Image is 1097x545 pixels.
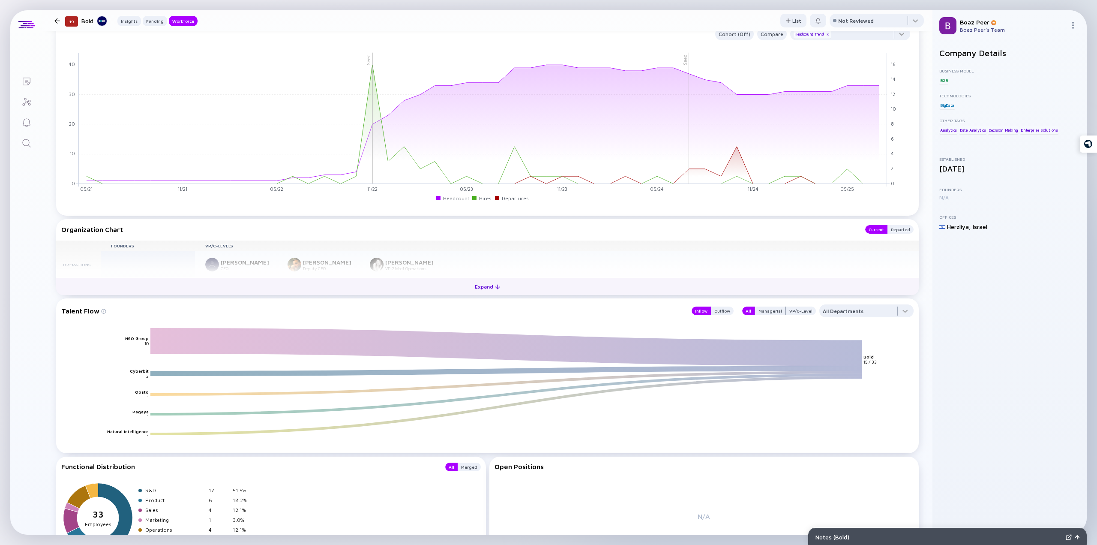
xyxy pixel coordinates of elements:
[557,187,567,192] tspan: 11/23
[233,527,253,533] div: 12.1%
[233,497,253,503] div: 18.2%
[748,187,758,192] tspan: 11/24
[69,91,75,97] tspan: 30
[470,280,505,293] div: Expand
[865,225,887,234] button: Current
[132,409,149,414] text: Pagaya
[863,359,877,364] text: 15 / 33
[891,136,894,142] tspan: 6
[711,307,734,315] button: Outflow
[939,214,1080,220] div: Offices
[755,307,786,315] button: Managerial
[780,14,806,27] button: List
[80,187,93,192] tspan: 05/21
[757,29,787,39] div: Compare
[209,517,229,523] div: 1
[973,223,987,230] div: Israel
[891,91,895,97] tspan: 12
[939,17,956,34] img: Boaz Profile Picture
[891,181,894,186] tspan: 0
[61,463,437,471] div: Functional Distribution
[169,17,198,25] div: Workforce
[840,187,854,192] tspan: 05/25
[145,507,205,513] div: Sales
[445,463,458,471] button: All
[825,32,830,37] div: x
[742,307,755,315] button: All
[887,225,914,234] button: Departed
[125,336,149,341] text: NSO Group
[61,304,683,317] div: Talent Flow
[939,101,955,109] div: BigData
[960,27,1066,33] div: Boaz Peer's Team
[146,373,149,379] text: 2
[69,62,75,67] tspan: 40
[786,307,816,315] button: VP/C-Level
[715,29,754,39] div: Cohort (Off)
[959,126,987,134] div: Data Analytics
[81,15,107,26] div: Bold
[145,517,205,523] div: Marketing
[10,111,42,132] a: Reminders
[85,521,111,527] tspan: Employees
[93,509,104,520] tspan: 33
[10,70,42,91] a: Lists
[147,434,149,439] text: 1
[147,414,149,419] text: 1
[939,164,1080,173] div: [DATE]
[939,126,958,134] div: Analytics
[960,18,1066,26] div: Boaz Peer
[939,93,1080,98] div: Technologies
[891,106,896,112] tspan: 10
[939,224,945,230] img: Israel Flag
[939,118,1080,123] div: Other Tags
[169,16,198,26] button: Workforce
[209,497,229,503] div: 6
[130,368,149,373] text: Cyberbit
[939,157,1080,162] div: Established
[692,307,711,315] button: Inflow
[10,91,42,111] a: Investor Map
[988,126,1019,134] div: Decision Making
[947,223,971,230] div: Herzliya ,
[107,429,149,434] text: Natural Intelligence
[178,187,187,192] tspan: 11/21
[144,341,149,346] text: 10
[891,166,893,171] tspan: 2
[270,187,283,192] tspan: 05/22
[460,187,473,192] tspan: 05/23
[70,151,75,157] tspan: 10
[939,194,1080,201] div: N/A
[458,463,481,471] button: Merged
[147,394,149,400] text: 1
[65,16,78,27] div: 19
[56,278,919,295] button: Expand
[145,487,205,494] div: R&D
[891,151,894,157] tspan: 4
[1066,534,1072,540] img: Expand Notes
[495,463,914,470] div: Open Positions
[1070,22,1076,29] img: Menu
[891,76,896,82] tspan: 14
[69,121,75,126] tspan: 20
[755,307,785,315] div: Managerial
[209,507,229,513] div: 4
[815,533,1062,541] div: Notes ( Bold )
[838,18,874,24] div: Not Reviewed
[650,187,664,192] tspan: 05/24
[61,225,857,234] div: Organization Chart
[143,16,167,26] button: Funding
[794,30,831,39] div: Headcount Trend
[145,527,205,533] div: Operations
[939,48,1080,58] h2: Company Details
[757,28,787,40] button: Compare
[10,132,42,153] a: Search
